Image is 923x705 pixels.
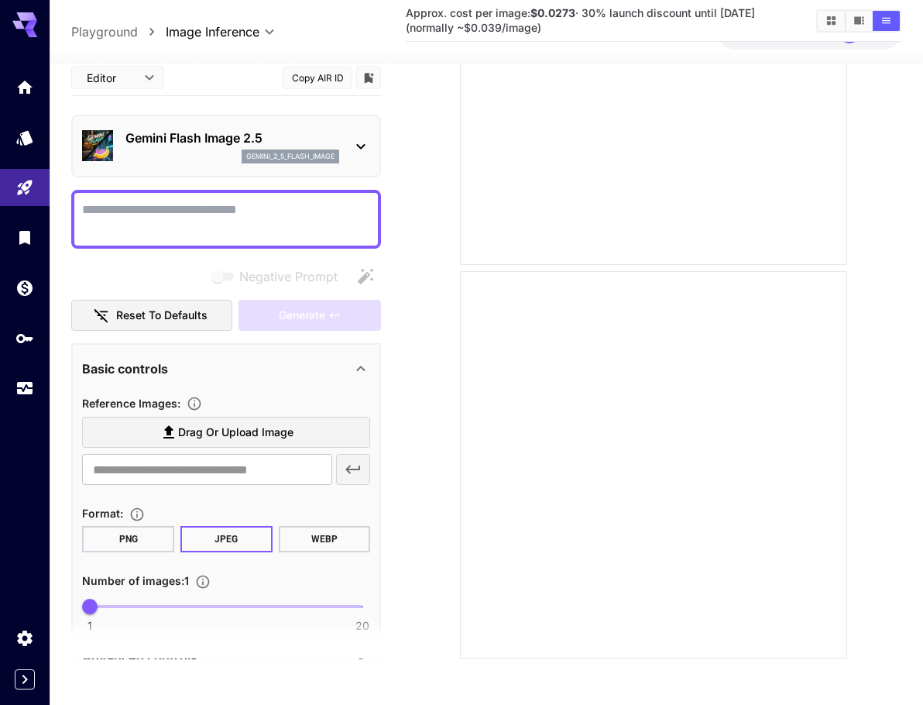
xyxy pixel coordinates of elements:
div: Playground [15,178,34,198]
p: Basic controls [82,359,168,377]
button: WEBP [279,526,371,552]
div: Usage [15,379,34,398]
button: Add to library [362,68,376,87]
button: Reset to defaults [71,300,232,332]
button: Copy AIR ID [283,66,352,88]
a: Playground [71,22,138,41]
div: Home [15,77,34,97]
button: Specify how many images to generate in a single request. Each image generation will be charged se... [189,574,217,590]
div: Gemini Flash Image 2.5gemini_2_5_flash_image [82,122,370,170]
nav: breadcrumb [71,22,166,41]
span: Number of images : 1 [82,574,189,587]
button: JPEG [180,526,273,552]
span: 20 [355,618,369,634]
span: Approx. cost per image: · 30% launch discount until [DATE] (normally ~$0.039/image) [406,6,755,34]
span: Negative Prompt [239,267,338,286]
span: Image Inference [166,22,259,41]
button: Show images in grid view [818,11,845,31]
div: API Keys [15,328,34,348]
span: Negative prompts are not compatible with the selected model. [208,267,350,286]
div: Settings [15,628,34,648]
button: Upload a reference image to guide the result. This is needed for Image-to-Image or Inpainting. Su... [180,396,208,411]
p: gemini_2_5_flash_image [246,151,335,162]
div: Library [15,228,34,247]
div: Basic controls [82,349,370,387]
span: Reference Images : [82,396,180,409]
div: Wallet [15,278,34,297]
p: Gemini Flash Image 2.5 [125,129,339,147]
button: Choose the file format for the output image. [123,507,151,522]
span: Format : [82,507,123,520]
label: Drag or upload image [82,417,370,449]
b: $0.0273 [530,6,575,19]
div: Show images in grid viewShow images in video viewShow images in list view [816,9,901,33]
span: Editor [87,70,135,86]
button: Show images in video view [846,11,873,31]
button: Expand sidebar [15,669,35,690]
button: PNG [82,526,174,552]
span: Drag or upload image [178,423,293,442]
button: Show images in list view [873,11,900,31]
div: Models [15,128,34,147]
